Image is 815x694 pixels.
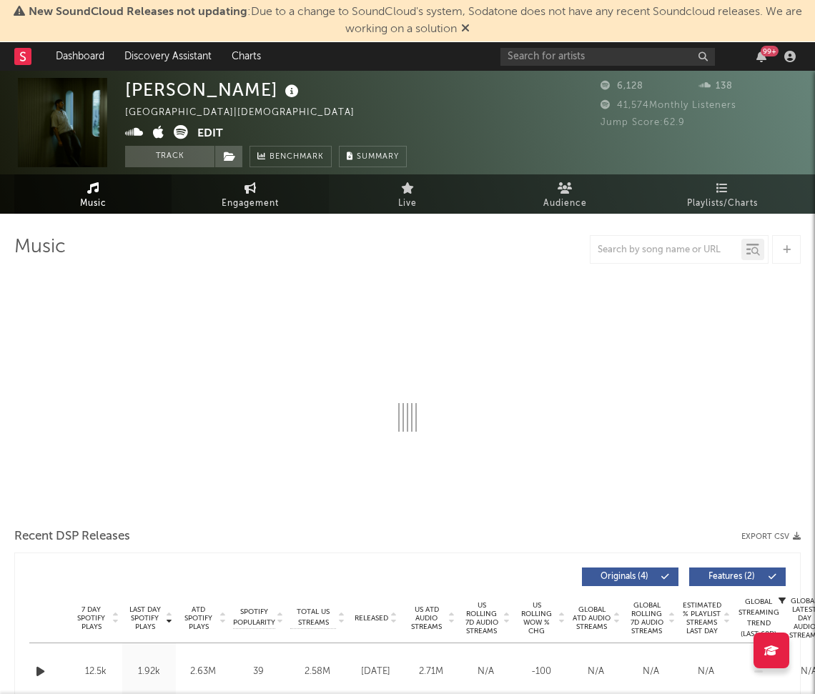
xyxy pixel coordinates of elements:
a: Charts [222,42,271,71]
span: Playlists/Charts [687,195,758,212]
div: N/A [462,665,510,679]
input: Search for artists [500,48,715,66]
span: US Rolling WoW % Chg [517,601,556,635]
span: Live [398,195,417,212]
button: Export CSV [741,532,801,541]
span: Jump Score: 62.9 [601,118,685,127]
span: Dismiss [461,24,470,35]
a: Live [329,174,486,214]
span: Recent DSP Releases [14,528,130,545]
span: 7 Day Spotify Plays [72,605,110,631]
a: Discovery Assistant [114,42,222,71]
span: Summary [357,153,399,161]
div: N/A [572,665,620,679]
span: Last Day Spotify Plays [126,605,164,631]
div: 99 + [761,46,779,56]
div: 12.5k [72,665,119,679]
div: 2.63M [179,665,226,679]
span: Features ( 2 ) [698,572,764,581]
span: Estimated % Playlist Streams Last Day [682,601,721,635]
span: Benchmark [270,149,324,166]
div: 2.71M [407,665,455,679]
a: Benchmark [250,146,332,167]
div: N/A [627,665,675,679]
span: Audience [543,195,587,212]
button: Summary [339,146,407,167]
div: [DATE] [352,665,400,679]
div: [GEOGRAPHIC_DATA] | [DEMOGRAPHIC_DATA] [125,104,371,122]
div: 1.92k [126,665,172,679]
span: 6,128 [601,81,643,91]
button: Features(2) [689,567,786,586]
span: Total US Streams [290,607,336,628]
span: US Rolling 7D Audio Streams [462,601,501,635]
span: Spotify Popularity [233,607,275,628]
div: N/A [682,665,730,679]
a: Playlists/Charts [643,174,801,214]
a: Engagement [172,174,329,214]
button: Track [125,146,214,167]
span: Engagement [222,195,279,212]
div: [PERSON_NAME] [125,78,302,101]
span: 41,574 Monthly Listeners [601,101,736,110]
span: ATD Spotify Plays [179,605,217,631]
span: : Due to a change to SoundCloud's system, Sodatone does not have any recent Soundcloud releases. ... [29,6,802,35]
div: Global Streaming Trend (Last 60D) [737,597,780,640]
div: 39 [233,665,283,679]
span: Global ATD Audio Streams [572,605,611,631]
div: 2.58M [290,665,345,679]
a: Music [14,174,172,214]
button: 99+ [756,51,766,62]
a: Audience [486,174,643,214]
input: Search by song name or URL [591,244,741,256]
span: New SoundCloud Releases not updating [29,6,247,18]
div: -100 [517,665,565,679]
button: Originals(4) [582,567,678,586]
button: Edit [197,125,223,143]
span: Originals ( 4 ) [591,572,657,581]
a: Dashboard [46,42,114,71]
span: US ATD Audio Streams [407,605,446,631]
span: Global Rolling 7D Audio Streams [627,601,666,635]
span: Released [355,614,388,623]
span: Music [80,195,107,212]
span: 138 [699,81,733,91]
